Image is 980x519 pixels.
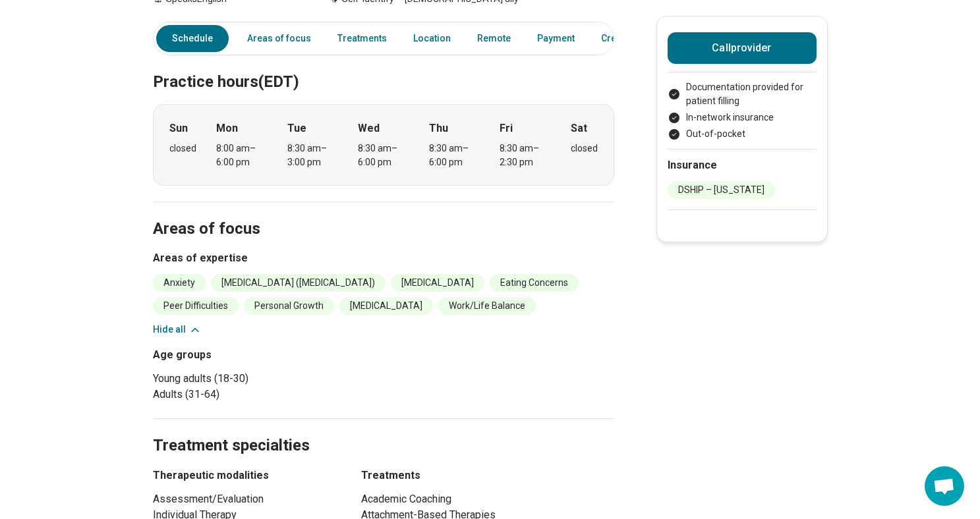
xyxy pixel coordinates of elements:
a: Payment [529,25,583,52]
li: Eating Concerns [490,274,579,292]
a: Location [405,25,459,52]
li: Adults (31-64) [153,387,378,402]
div: 8:30 am – 3:00 pm [287,142,338,169]
strong: Thu [429,121,448,136]
div: 8:00 am – 6:00 pm [216,142,267,169]
div: 8:30 am – 6:00 pm [429,142,480,169]
div: When does the program meet? [153,104,614,186]
div: 8:30 am – 2:30 pm [500,142,550,169]
div: closed [169,142,196,155]
li: DSHIP – [US_STATE] [668,181,775,199]
button: Hide all [153,323,202,337]
h3: Age groups [153,347,378,363]
a: Credentials [593,25,667,52]
li: [MEDICAL_DATA] [339,297,433,315]
li: Anxiety [153,274,206,292]
h3: Areas of expertise [153,250,614,266]
strong: Sun [169,121,188,136]
strong: Fri [500,121,513,136]
a: Areas of focus [239,25,319,52]
h2: Practice hours (EDT) [153,40,614,94]
a: Treatments [330,25,395,52]
h3: Therapeutic modalities [153,468,337,483]
li: Out-of-pocket [668,127,817,141]
h2: Areas of focus [153,186,614,240]
div: Open chat [925,466,964,506]
ul: Payment options [668,80,817,141]
div: 8:30 am – 6:00 pm [358,142,409,169]
a: Remote [469,25,519,52]
li: Assessment/Evaluation [153,491,337,507]
li: [MEDICAL_DATA] ([MEDICAL_DATA]) [211,274,386,292]
h2: Treatment specialties [153,403,614,457]
li: [MEDICAL_DATA] [391,274,484,292]
li: In-network insurance [668,111,817,124]
strong: Wed [358,121,380,136]
h3: Treatments [361,468,614,483]
li: Documentation provided for patient filling [668,80,817,108]
strong: Sat [571,121,587,136]
strong: Mon [216,121,238,136]
li: Work/Life Balance [438,297,536,315]
a: Schedule [156,25,229,52]
strong: Tue [287,121,306,136]
li: Young adults (18-30) [153,371,378,387]
div: closed [571,142,598,155]
li: Personal Growth [244,297,334,315]
li: Academic Coaching [361,491,614,507]
li: Peer Difficulties [153,297,239,315]
h2: Insurance [668,157,817,173]
button: Callprovider [668,32,817,64]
